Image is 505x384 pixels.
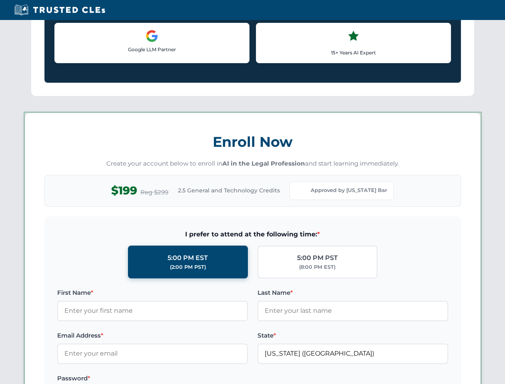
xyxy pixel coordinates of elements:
[44,159,461,168] p: Create your account below to enroll in and start learning immediately.
[257,331,448,340] label: State
[170,263,206,271] div: (2:00 PM PST)
[146,30,158,42] img: Google
[12,4,108,16] img: Trusted CLEs
[61,46,243,53] p: Google LLM Partner
[57,288,248,298] label: First Name
[57,331,248,340] label: Email Address
[311,186,387,194] span: Approved by [US_STATE] Bar
[57,301,248,321] input: Enter your first name
[257,301,448,321] input: Enter your last name
[140,188,168,197] span: Reg $299
[57,229,448,240] span: I prefer to attend at the following time:
[263,49,444,56] p: 15+ Years AI Expert
[257,344,448,364] input: Florida (FL)
[44,129,461,154] h3: Enroll Now
[57,374,248,383] label: Password
[111,182,137,200] span: $199
[178,186,280,195] span: 2.5 General and Technology Credits
[297,253,338,263] div: 5:00 PM PST
[299,263,335,271] div: (8:00 PM EST)
[168,253,208,263] div: 5:00 PM EST
[257,288,448,298] label: Last Name
[296,185,307,196] img: Florida Bar
[57,344,248,364] input: Enter your email
[222,160,305,167] strong: AI in the Legal Profession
